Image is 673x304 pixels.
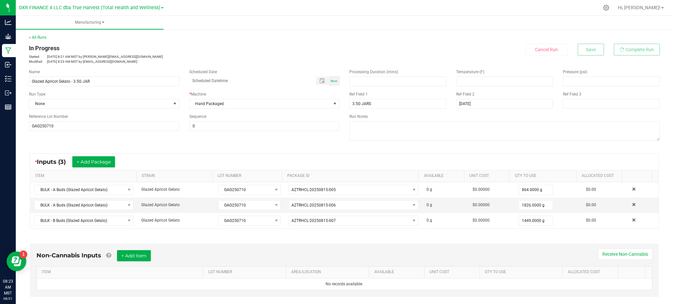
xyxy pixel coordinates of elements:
[34,200,133,210] span: NO DATA FOUND
[291,218,336,223] span: AZTRHCL-20250815-007
[331,79,337,83] span: Now
[374,270,422,275] a: AVAILABLESortable
[189,70,217,74] span: Scheduled Date
[29,70,40,74] span: Name
[349,70,398,74] span: Processing Duration (mins)
[349,114,368,119] span: Run Notes
[5,104,12,110] inline-svg: Reports
[456,70,484,74] span: Temperature (F)
[287,173,416,179] a: PACKAGE IDSortable
[189,114,206,119] span: Sequence
[316,76,329,85] span: Toggle popup
[578,44,604,55] button: Save
[602,5,610,11] div: Manage settings
[19,250,27,258] iframe: Resource center unread badge
[29,35,46,40] a: < All Runs
[190,99,331,108] span: Hand Packaged
[3,278,13,296] p: 08:23 AM MST
[427,218,429,223] span: 0
[424,173,462,179] a: AVAILABLESortable
[515,173,574,179] a: QTY TO USESortable
[37,278,652,290] td: No records available.
[456,92,475,97] span: Ref Field 2
[42,270,200,275] a: ITEMSortable
[586,218,596,223] span: $0.00
[117,250,151,261] button: + Add Item
[29,44,339,53] div: In Progress
[3,296,13,301] p: 08/21
[625,47,654,52] span: Complete Run
[16,16,164,30] a: Manufacturing
[586,187,596,192] span: $0.00
[623,270,643,275] a: Sortable
[189,76,310,85] input: Scheduled Datetime
[485,270,560,275] a: QTY TO USESortable
[473,203,490,207] span: $0.00000
[142,173,210,179] a: STRAINSortable
[289,185,419,195] span: NO DATA FOUND
[36,252,101,259] span: Non-Cannabis Inputs
[473,218,490,223] span: $0.00000
[568,270,615,275] a: Allocated CostSortable
[430,218,432,223] span: g
[29,91,45,97] span: Run Type
[582,173,619,179] a: Allocated CostSortable
[29,114,68,119] span: Reference Lot Number
[106,252,111,259] a: Add Non-Cannabis items that were also consumed in the run (e.g. gloves and packaging); Also add N...
[473,187,490,192] span: $0.00000
[586,203,596,207] span: $0.00
[35,185,125,194] span: BULK - A Buds (Glazed Apricot Gelato)
[72,156,115,167] button: + Add Package
[429,270,477,275] a: Unit CostSortable
[37,158,72,165] span: Inputs (3)
[535,47,558,52] span: Cancel Run
[5,76,12,82] inline-svg: Inventory
[141,187,180,192] span: Glazed Apricot Gelato
[29,99,171,108] span: None
[141,203,180,207] span: Glazed Apricot Gelato
[430,203,432,207] span: g
[208,270,284,275] a: LOT NUMBERSortable
[525,44,568,55] button: Cancel Run
[35,173,134,179] a: ITEMSortable
[5,19,12,26] inline-svg: Analytics
[349,92,368,97] span: Ref Field 1
[29,59,47,64] span: Modified:
[16,20,164,25] span: Manufacturing
[291,270,366,275] a: AREA/LOCATIONSortable
[219,201,272,210] span: GAG250710
[35,216,125,225] span: BULK - B Buds (Glazed Apricot Gelato)
[586,47,596,52] span: Save
[7,251,26,271] iframe: Resource center
[141,218,180,223] span: Glazed Apricot Gelato
[34,185,133,195] span: NO DATA FOUND
[430,187,432,192] span: g
[29,54,47,59] span: Started:
[35,201,125,210] span: BULK - A Buds (Glazed Apricot Gelato)
[218,173,280,179] a: LOT NUMBERSortable
[427,187,429,192] span: 0
[5,61,12,68] inline-svg: Inbound
[614,44,660,55] button: Complete Run
[598,249,652,260] button: Receive Non-Cannabis
[291,203,336,207] span: AZTRHCL-20250815-006
[29,59,339,64] p: [DATE] 8:23 AM MST by [EMAIL_ADDRESS][DOMAIN_NAME]
[289,200,419,210] span: NO DATA FOUND
[469,173,507,179] a: Unit CostSortable
[618,5,661,10] span: Hi, [PERSON_NAME]!
[191,92,206,97] span: Machine
[19,5,160,11] span: DXR FINANCE 4 LLC dba True Harvest (Total Health and Wellness)
[5,90,12,96] inline-svg: Outbound
[5,47,12,54] inline-svg: Manufacturing
[34,216,133,226] span: NO DATA FOUND
[627,173,650,179] a: Sortable
[563,92,581,97] span: Ref Field 3
[289,216,419,226] span: NO DATA FOUND
[291,187,336,192] span: AZTRHCL-20250815-005
[5,33,12,40] inline-svg: Grow
[219,216,272,225] span: GAG250710
[29,54,339,59] p: [DATE] 8:21 AM MST by [PERSON_NAME][EMAIL_ADDRESS][DOMAIN_NAME]
[427,203,429,207] span: 0
[563,70,587,74] span: Pressure (psi)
